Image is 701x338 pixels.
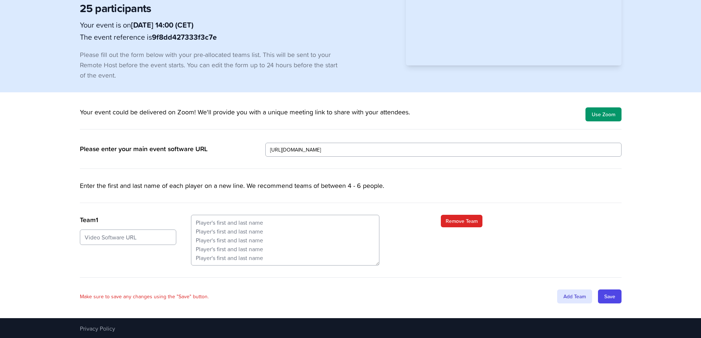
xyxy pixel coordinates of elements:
span: 1 [96,215,98,225]
p: Team [80,215,176,225]
b: 9f8dd427333f3c7e [152,32,217,43]
p: Your event is on [80,19,339,30]
a: Use Zoom [585,107,622,121]
input: Main Google Meet URL [265,143,622,157]
input: Save [598,289,622,303]
input: Video Software URL [80,230,176,245]
a: Remove Team [441,215,482,227]
p: Please fill out the form below with your pre-allocated teams list. This will be sent to your Remo... [80,50,339,81]
p: Your event could be delivered on Zoom! We'll provide you with a unique meeting link to share with... [80,107,436,117]
p: Please enter your main event software URL [80,144,251,154]
div: Add Team [557,289,592,303]
p: Enter the first and last name of each player on a new line. We recommend teams of between 4 - 6 p... [80,181,622,203]
p: Make sure to save any changes using the "Save" button. [80,293,209,300]
b: [DATE] 14:00 (CET) [131,19,194,31]
a: Privacy Policy [80,324,115,332]
p: 25 participants [80,2,339,15]
p: The event reference is [80,32,339,42]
